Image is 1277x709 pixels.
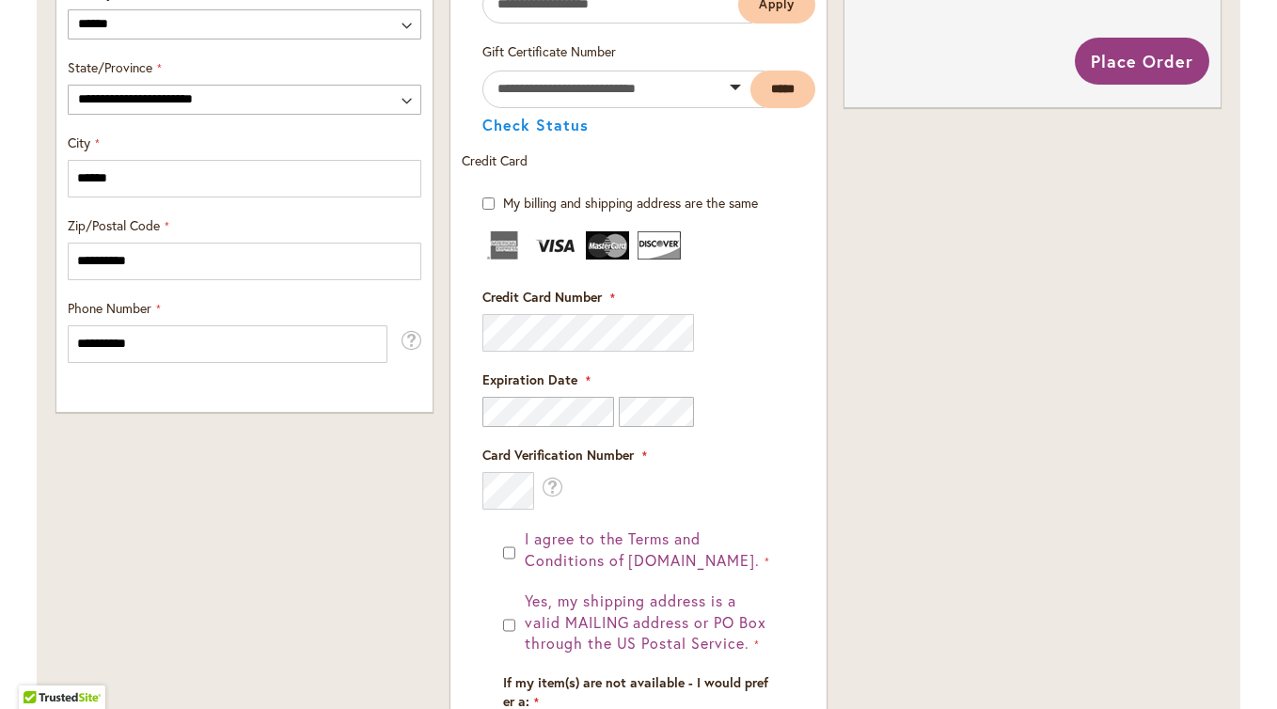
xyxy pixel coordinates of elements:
[482,288,602,306] span: Credit Card Number
[503,194,758,212] span: My billing and shipping address are the same
[68,134,90,151] span: City
[482,231,526,260] img: American Express
[68,299,151,317] span: Phone Number
[482,446,634,464] span: Card Verification Number
[638,231,681,260] img: Discover
[1075,38,1209,85] button: Place Order
[586,231,629,260] img: MasterCard
[525,591,766,654] span: Yes, my shipping address is a valid MAILING address or PO Box through the US Postal Service.
[482,370,577,388] span: Expiration Date
[462,151,528,169] span: Credit Card
[68,216,160,234] span: Zip/Postal Code
[68,58,152,76] span: State/Province
[525,528,760,570] span: I agree to the Terms and Conditions of [DOMAIN_NAME].
[482,118,589,133] button: Check Status
[1091,50,1193,72] span: Place Order
[482,42,616,60] span: Gift Certificate Number
[14,642,67,695] iframe: Launch Accessibility Center
[534,231,577,260] img: Visa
